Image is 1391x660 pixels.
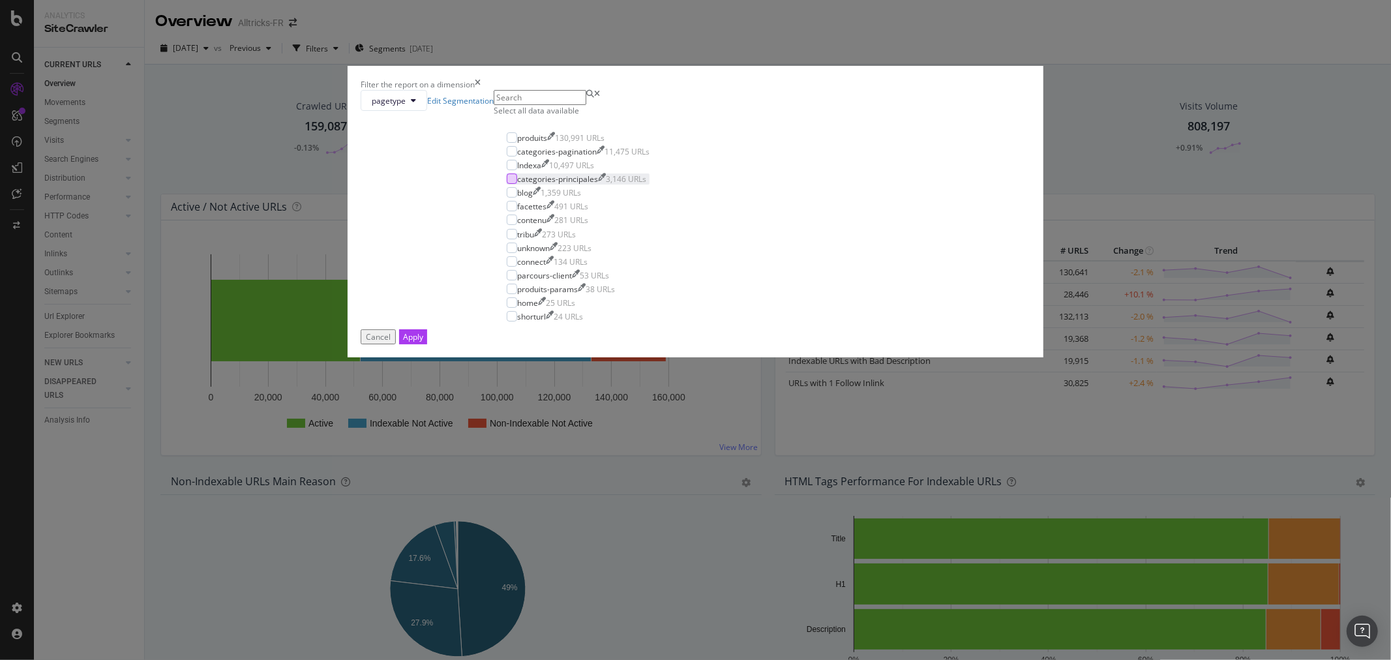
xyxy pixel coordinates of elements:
[361,79,475,90] div: Filter the report on a dimension
[517,132,547,143] div: produits
[517,146,597,157] div: categories-pagination
[554,201,588,212] div: 491 URLs
[366,331,391,342] div: Cancel
[517,173,598,185] div: categories-principales
[554,215,588,226] div: 281 URLs
[541,187,581,198] div: 1,359 URLs
[554,311,583,322] div: 24 URLs
[586,284,615,295] div: 38 URLs
[494,90,586,105] input: Search
[580,270,609,281] div: 53 URLs
[605,146,650,157] div: 11,475 URLs
[348,66,1043,357] div: modal
[361,90,427,111] button: pagetype
[494,105,663,116] div: Select all data available
[542,229,576,240] div: 273 URLs
[549,160,594,171] div: 10,497 URLs
[555,132,605,143] div: 130,991 URLs
[399,329,427,344] button: Apply
[517,297,538,308] div: home
[517,215,546,226] div: contenu
[1347,616,1378,647] div: Open Intercom Messenger
[558,243,591,254] div: 223 URLs
[403,331,423,342] div: Apply
[517,256,546,267] div: connect
[606,173,646,185] div: 3,146 URLs
[517,270,572,281] div: parcours-client
[517,311,546,322] div: shorturl
[427,95,494,106] a: Edit Segmentation
[517,243,550,254] div: unknown
[517,229,534,240] div: tribu
[554,256,588,267] div: 134 URLs
[517,160,541,171] div: Indexa
[475,79,481,90] div: times
[546,297,575,308] div: 25 URLs
[517,284,578,295] div: produits-params
[517,201,546,212] div: facettes
[372,95,406,106] span: pagetype
[517,187,533,198] div: blog
[361,329,396,344] button: Cancel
